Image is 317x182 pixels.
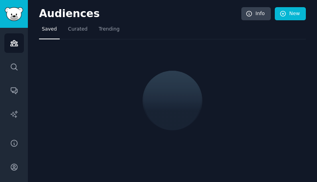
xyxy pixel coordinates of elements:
span: Curated [68,26,88,33]
span: Saved [42,26,57,33]
img: GummySearch logo [5,7,23,21]
h2: Audiences [39,8,241,20]
span: Trending [99,26,119,33]
a: Trending [96,23,122,39]
a: Curated [65,23,90,39]
a: Saved [39,23,60,39]
a: Info [241,7,271,21]
a: New [275,7,306,21]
